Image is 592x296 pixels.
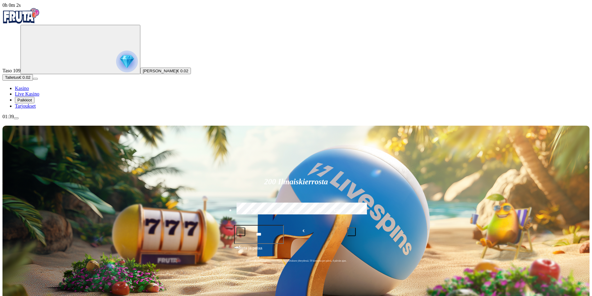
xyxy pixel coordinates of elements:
[347,227,356,236] button: plus icon
[277,202,315,220] label: €150
[2,114,14,119] span: 01:39
[319,202,357,220] label: €250
[20,25,140,74] button: reward progress
[116,51,138,72] img: reward progress
[303,228,305,234] span: €
[2,8,40,24] img: Fruta
[177,69,188,73] span: € 0.02
[235,202,273,220] label: €50
[15,97,34,103] button: Palkkiot
[33,78,38,80] button: menu
[234,245,358,257] button: Talleta ja pelaa
[2,68,20,73] span: Taso 109
[239,244,241,248] span: €
[14,117,19,119] button: menu
[2,19,40,25] a: Fruta
[2,2,21,8] span: user session time
[143,69,177,73] span: [PERSON_NAME]
[2,86,590,109] nav: Main menu
[140,68,191,74] button: [PERSON_NAME]€ 0.02
[236,245,262,256] span: Talleta ja pelaa
[19,75,30,80] span: € 0.02
[237,227,245,236] button: minus icon
[15,86,29,91] a: Kasino
[2,8,590,109] nav: Primary
[17,98,32,102] span: Palkkiot
[5,75,19,80] span: Talletus
[2,74,33,81] button: Talletusplus icon€ 0.02
[15,91,39,96] a: Live Kasino
[15,103,36,109] a: Tarjoukset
